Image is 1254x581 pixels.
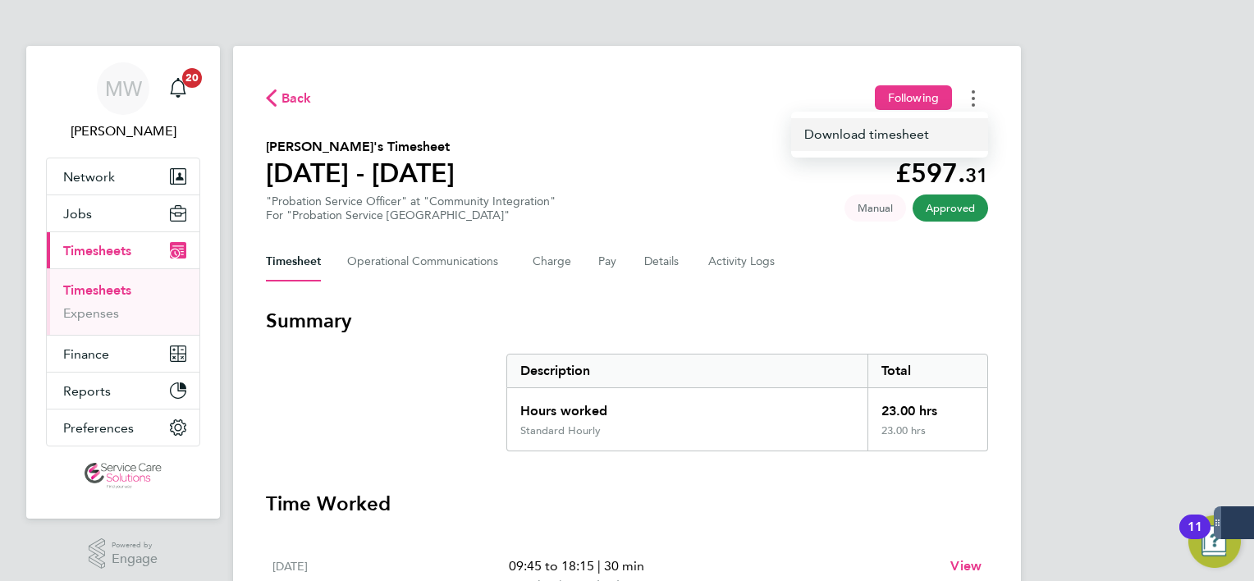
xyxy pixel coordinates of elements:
a: Powered byEngage [89,538,158,570]
button: Charge [533,242,572,281]
h2: [PERSON_NAME]'s Timesheet [266,137,455,157]
button: Jobs [47,195,199,231]
span: | [597,558,601,574]
span: MW [105,78,142,99]
span: Jobs [63,206,92,222]
button: Operational Communications [347,242,506,281]
span: 20 [182,68,202,88]
h3: Summary [266,308,988,334]
span: Engage [112,552,158,566]
div: Standard Hourly [520,424,601,437]
nav: Main navigation [26,46,220,519]
span: 30 min [604,558,644,574]
div: 11 [1188,527,1202,548]
div: Summary [506,354,988,451]
div: Timesheets [47,268,199,335]
span: Back [281,89,312,108]
a: Timesheets Menu [791,118,988,151]
span: Preferences [63,420,134,436]
button: Timesheet [266,242,321,281]
span: Powered by [112,538,158,552]
h3: Time Worked [266,491,988,517]
span: Following [888,90,939,105]
button: Pay [598,242,618,281]
a: Timesheets [63,282,131,298]
span: This timesheet was manually created. [844,194,906,222]
span: This timesheet has been approved. [913,194,988,222]
span: Reports [63,383,111,399]
div: Description [507,355,867,387]
a: Expenses [63,305,119,321]
div: Total [867,355,987,387]
a: MW[PERSON_NAME] [46,62,200,141]
button: Finance [47,336,199,372]
span: Mark White [46,121,200,141]
div: 23.00 hrs [867,388,987,424]
button: Following [875,85,952,110]
span: Network [63,169,115,185]
button: Reports [47,373,199,409]
button: Back [266,88,312,108]
div: For "Probation Service [GEOGRAPHIC_DATA]" [266,208,556,222]
button: Details [644,242,682,281]
button: Open Resource Center, 11 new notifications [1188,515,1241,568]
button: Network [47,158,199,194]
h1: [DATE] - [DATE] [266,157,455,190]
div: "Probation Service Officer" at "Community Integration" [266,194,556,222]
span: Timesheets [63,243,131,258]
span: Finance [63,346,109,362]
button: Activity Logs [708,242,777,281]
button: Timesheets Menu [959,85,988,111]
span: 31 [965,163,988,187]
span: 09:45 to 18:15 [509,558,594,574]
div: 23.00 hrs [867,424,987,451]
button: Preferences [47,409,199,446]
button: Timesheets [47,232,199,268]
a: View [950,556,982,576]
app-decimal: £597. [895,158,988,189]
a: Go to home page [46,463,200,489]
div: Hours worked [507,388,867,424]
span: View [950,558,982,574]
img: servicecare-logo-retina.png [85,463,162,489]
a: 20 [162,62,195,115]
